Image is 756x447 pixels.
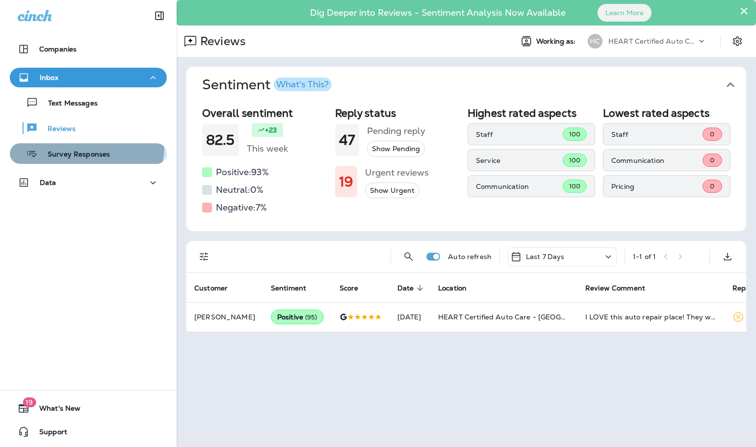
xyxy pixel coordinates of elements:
[38,150,110,159] p: Survey Responses
[216,200,267,215] h5: Negative: 7 %
[611,157,703,164] p: Communication
[10,398,167,418] button: 19What's New
[339,284,371,292] span: Score
[271,284,306,292] span: Sentiment
[271,310,324,324] div: Positive
[588,34,602,49] div: HC
[10,422,167,442] button: Support
[194,313,255,321] p: [PERSON_NAME]
[10,39,167,59] button: Companies
[10,118,167,138] button: Reviews
[282,11,594,14] p: Dig Deeper into Reviews - Sentiment Analysis Now Available
[739,3,749,19] button: Close
[710,182,714,190] span: 0
[399,247,418,266] button: Search Reviews
[585,284,658,292] span: Review Comment
[611,183,703,190] p: Pricing
[585,312,717,322] div: I LOVE this auto repair place! They were so nice and fixed my car in one day! In fact, I am 74 ye...
[216,182,263,198] h5: Neutral: 0 %
[194,67,754,103] button: SentimentWhat's This?
[365,183,419,199] button: Show Urgent
[29,428,67,440] span: Support
[216,164,269,180] h5: Positive: 93 %
[265,125,277,135] p: +23
[729,32,746,50] button: Settings
[397,284,427,292] span: Date
[367,141,425,157] button: Show Pending
[206,132,235,148] h1: 82.5
[438,284,479,292] span: Location
[276,80,329,89] div: What's This?
[569,130,580,138] span: 100
[476,157,563,164] p: Service
[608,37,697,45] p: HEART Certified Auto Care
[718,247,737,266] button: Export as CSV
[196,34,246,49] p: Reviews
[448,253,492,261] p: Auto refresh
[335,107,460,119] h2: Reply status
[10,68,167,87] button: Inbox
[23,397,36,407] span: 19
[194,247,214,266] button: Filters
[710,156,714,164] span: 0
[365,165,429,181] h5: Urgent reviews
[476,183,563,190] p: Communication
[569,182,580,190] span: 100
[38,99,98,108] p: Text Messages
[603,107,730,119] h2: Lowest rated aspects
[271,284,319,292] span: Sentiment
[397,284,414,292] span: Date
[390,302,431,332] td: [DATE]
[339,174,353,190] h1: 19
[476,131,563,138] p: Staff
[40,74,58,81] p: Inbox
[569,156,580,164] span: 100
[194,284,240,292] span: Customer
[438,284,467,292] span: Location
[10,173,167,192] button: Data
[438,313,614,321] span: HEART Certified Auto Care - [GEOGRAPHIC_DATA]
[710,130,714,138] span: 0
[194,284,228,292] span: Customer
[367,123,425,139] h5: Pending reply
[526,253,565,261] p: Last 7 Days
[29,404,80,416] span: What's New
[339,132,355,148] h1: 47
[40,179,56,186] p: Data
[10,143,167,164] button: Survey Responses
[633,253,656,261] div: 1 - 1 of 1
[305,313,317,321] span: ( 95 )
[468,107,595,119] h2: Highest rated aspects
[202,77,332,93] h1: Sentiment
[339,284,359,292] span: Score
[146,6,173,26] button: Collapse Sidebar
[202,107,327,119] h2: Overall sentiment
[39,45,77,53] p: Companies
[186,103,746,231] div: SentimentWhat's This?
[38,125,76,134] p: Reviews
[274,78,332,91] button: What's This?
[598,4,652,22] button: Learn More
[10,92,167,113] button: Text Messages
[611,131,703,138] p: Staff
[585,284,645,292] span: Review Comment
[247,141,288,157] h5: This week
[536,37,578,46] span: Working as:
